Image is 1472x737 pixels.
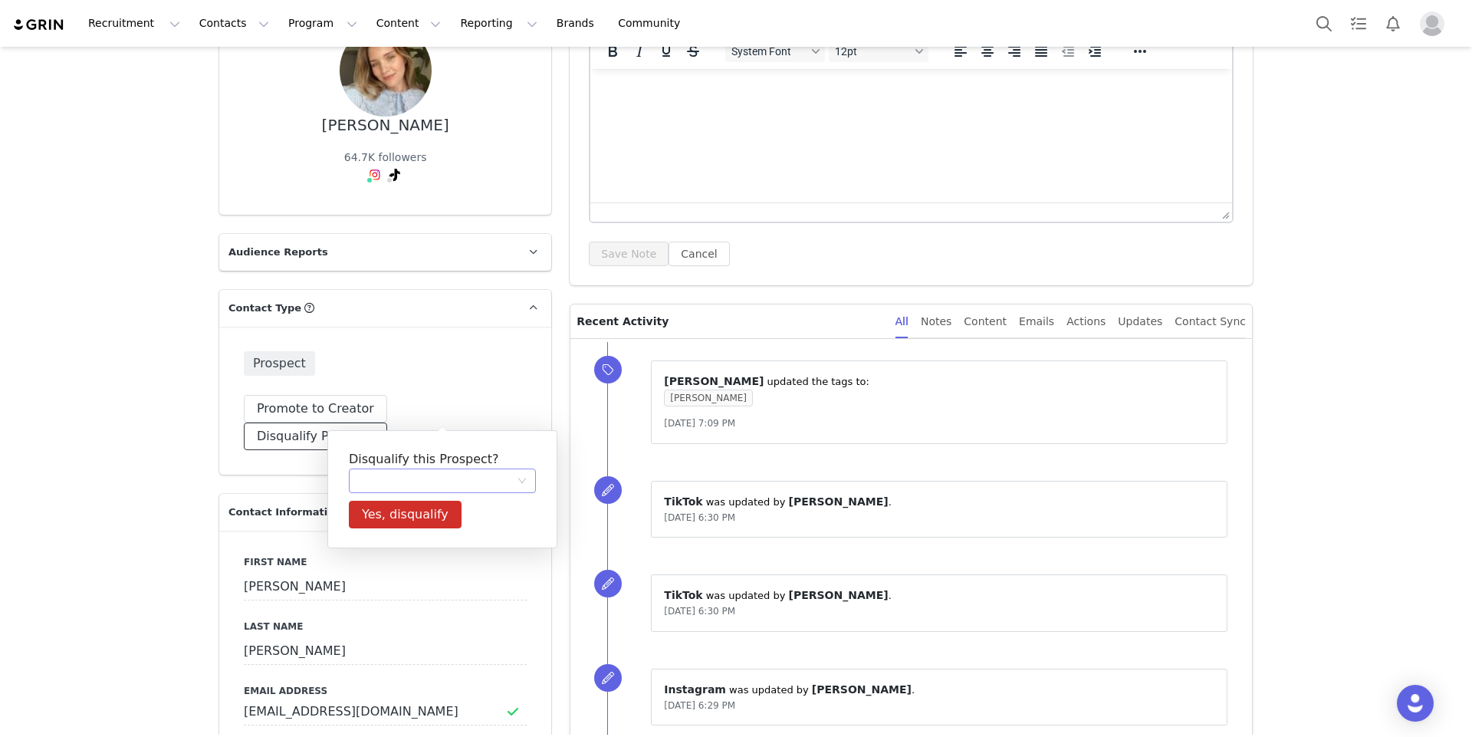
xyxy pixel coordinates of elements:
button: Increase indent [1082,41,1108,62]
button: Reporting [451,6,546,41]
a: Tasks [1342,6,1375,41]
p: ⁨ ⁩ was updated by ⁨ ⁩. [664,587,1214,604]
iframe: Rich Text Area [590,69,1232,202]
span: 12pt [835,45,910,58]
button: Fonts [725,41,825,62]
span: [PERSON_NAME] [664,390,753,406]
span: [DATE] 6:30 PM [664,606,735,617]
span: [PERSON_NAME] [664,375,764,387]
span: System Font [731,45,807,58]
button: Font sizes [829,41,928,62]
div: Content [964,304,1007,339]
button: Underline [653,41,679,62]
button: Cancel [669,242,729,266]
button: Reveal or hide additional toolbar items [1127,41,1153,62]
a: Community [609,6,696,41]
button: Bold [600,41,626,62]
div: All [895,304,909,339]
button: Align left [948,41,974,62]
button: Yes, disqualify [349,501,462,528]
button: Justify [1028,41,1054,62]
a: Brands [547,6,608,41]
button: Align right [1001,41,1027,62]
img: placeholder-profile.jpg [1420,12,1444,36]
button: Content [367,6,451,41]
div: Updates [1118,304,1162,339]
span: [DATE] 6:29 PM [664,700,735,711]
span: Prospect [244,351,315,376]
label: Last Name [244,620,527,633]
i: icon: down [517,476,527,487]
span: TikTok [664,495,702,508]
button: Contacts [190,6,278,41]
div: Press the Up and Down arrow keys to resize the editor. [1216,203,1232,222]
span: Instagram [664,683,726,696]
span: [DATE] 7:09 PM [664,418,735,429]
span: [PERSON_NAME] [789,589,889,601]
button: Recruitment [79,6,189,41]
button: Decrease indent [1055,41,1081,62]
p: ⁨ ⁩ was updated by ⁨ ⁩. [664,494,1214,510]
span: [PERSON_NAME] [789,495,889,508]
div: Emails [1019,304,1054,339]
input: Email Address [244,698,527,725]
button: Search [1307,6,1341,41]
p: Recent Activity [577,304,882,338]
span: Contact Type [228,301,301,316]
button: Save Note [589,242,669,266]
button: Promote to Creator [244,395,387,423]
div: Notes [921,304,951,339]
label: Email Address [244,684,527,698]
button: Program [279,6,366,41]
button: Disqualify Prospect [244,423,387,450]
img: instagram.svg [369,169,381,181]
span: Contact Information [228,505,341,520]
button: Align center [974,41,1001,62]
div: 64.7K followers [344,150,427,166]
div: Contact Sync [1175,304,1246,339]
button: Strikethrough [680,41,706,62]
h5: Disqualify this Prospect? [349,450,536,469]
p: ⁨ ⁩ was updated by ⁨ ⁩. [664,682,1214,698]
img: cdca04fb-2cc7-479d-9ccc-e9eef756b57b.jpg [340,25,432,117]
span: Audience Reports [228,245,328,260]
button: Profile [1411,12,1460,36]
img: grin logo [12,18,66,32]
span: TikTok [664,589,702,601]
button: Italic [626,41,652,62]
span: [DATE] 6:30 PM [664,512,735,523]
p: ⁨ ⁩ updated the tags to: [664,373,1214,390]
div: Actions [1066,304,1106,339]
div: [PERSON_NAME] [322,117,449,134]
label: First Name [244,555,527,569]
span: [PERSON_NAME] [812,683,912,696]
div: Open Intercom Messenger [1397,685,1434,722]
button: Notifications [1376,6,1410,41]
